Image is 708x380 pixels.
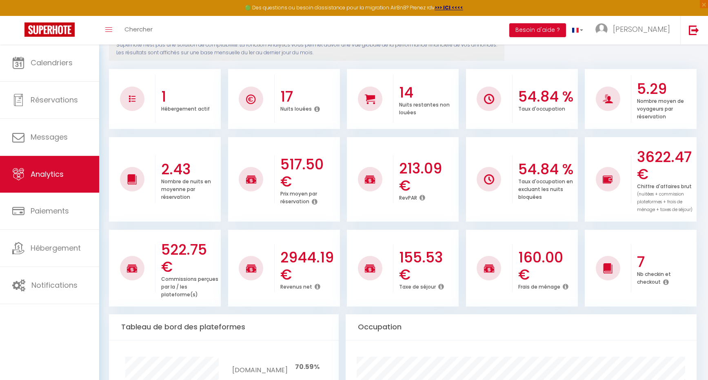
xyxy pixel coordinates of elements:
span: Notifications [31,280,78,290]
a: Chercher [118,16,159,44]
h3: 160.00 € [518,249,576,283]
span: Hébergement [31,243,81,253]
span: Calendriers [31,58,73,68]
div: Tableau de bord des plateformes [109,314,339,340]
p: RevPAR [399,193,417,201]
h3: 7 [637,253,695,271]
img: NO IMAGE [603,174,613,184]
p: Taux d'occupation en excluant les nuits bloquées [518,176,573,200]
p: Nb checkin et checkout [637,269,671,285]
span: (nuitées + commission plateformes + frais de ménage + taxes de séjour) [637,191,692,213]
p: Nombre moyen de voyageurs par réservation [637,96,684,120]
h3: 54.84 % [518,88,576,105]
img: ... [595,23,608,36]
img: NO IMAGE [129,96,135,102]
h3: 3622.47 € [637,149,695,183]
span: Messages [31,132,68,142]
a: ... [PERSON_NAME] [589,16,680,44]
h3: 54.84 % [518,161,576,178]
td: [DOMAIN_NAME] [232,357,287,378]
p: Nuits louées [280,104,312,112]
img: Super Booking [24,22,75,37]
p: Taxe de séjour [399,282,436,290]
h3: 155.53 € [399,249,457,283]
h3: 517.50 € [280,156,338,190]
p: Prix moyen par réservation [280,189,317,205]
h3: 14 [399,84,457,101]
p: Revenus net [280,282,312,290]
p: Frais de ménage [518,282,560,290]
span: Chercher [124,25,153,33]
h3: 17 [280,88,338,105]
span: Paiements [31,206,69,216]
p: Nombre de nuits en moyenne par réservation [161,176,211,200]
h3: 2.43 [161,161,219,178]
span: 70.59% [295,362,320,371]
p: Nuits restantes non louées [399,100,450,116]
p: Commissions perçues par la / les plateforme(s) [161,274,218,298]
h3: 522.75 € [161,241,219,276]
div: Occupation [346,314,696,340]
p: Hébergement actif [161,104,210,112]
span: Analytics [31,169,64,179]
h3: 5.29 [637,80,695,98]
p: Superhote n'est pas une solution de comptabilité. La fonction Analytics vous permet d'avoir une v... [116,41,497,57]
h3: 2944.19 € [280,249,338,283]
button: Besoin d'aide ? [509,23,566,37]
p: Taux d'occupation [518,104,565,112]
h3: 1 [161,88,219,105]
span: Réservations [31,95,78,105]
img: logout [689,25,699,35]
p: Chiffre d'affaires brut [637,181,692,213]
a: >>> ICI <<<< [435,4,463,11]
h3: 213.09 € [399,160,457,194]
span: [PERSON_NAME] [613,24,670,34]
img: NO IMAGE [484,174,494,184]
